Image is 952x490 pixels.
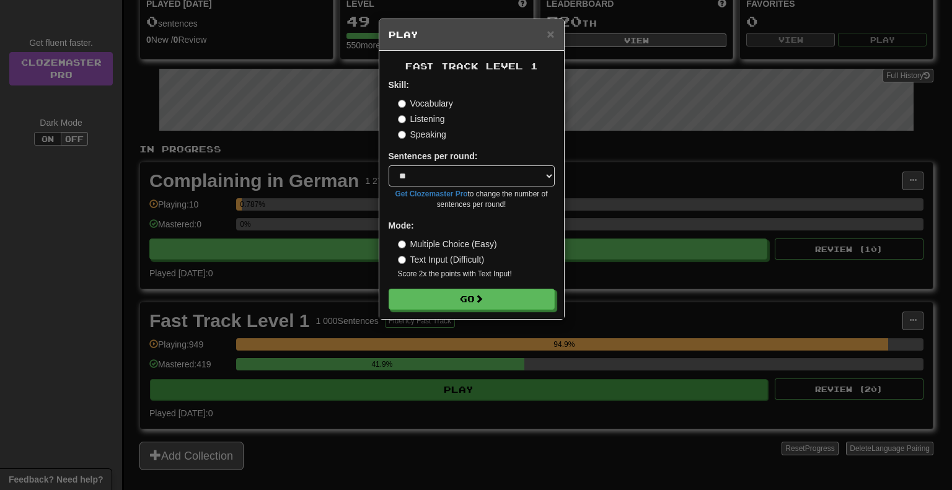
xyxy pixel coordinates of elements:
[547,27,554,40] button: Close
[398,113,445,125] label: Listening
[398,97,453,110] label: Vocabulary
[405,61,538,71] span: Fast Track Level 1
[398,131,406,139] input: Speaking
[389,189,555,210] small: to change the number of sentences per round!
[389,28,555,41] h5: Play
[389,150,478,162] label: Sentences per round:
[398,256,406,264] input: Text Input (Difficult)
[398,115,406,123] input: Listening
[398,240,406,248] input: Multiple Choice (Easy)
[389,80,409,90] strong: Skill:
[398,253,485,266] label: Text Input (Difficult)
[398,128,446,141] label: Speaking
[547,27,554,41] span: ×
[395,190,468,198] a: Get Clozemaster Pro
[398,238,497,250] label: Multiple Choice (Easy)
[398,269,555,279] small: Score 2x the points with Text Input !
[389,221,414,230] strong: Mode:
[389,289,555,310] button: Go
[398,100,406,108] input: Vocabulary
